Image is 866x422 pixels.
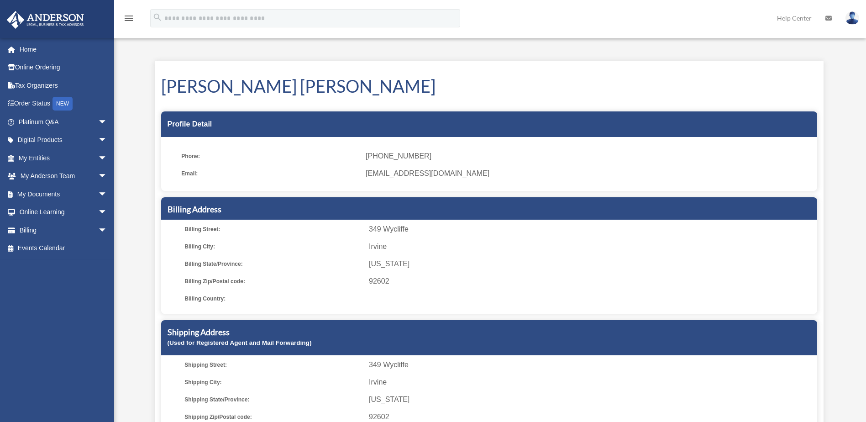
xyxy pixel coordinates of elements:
h5: Shipping Address [168,327,811,338]
span: Shipping Street: [184,359,362,371]
a: Platinum Q&Aarrow_drop_down [6,113,121,131]
span: Irvine [369,376,814,389]
span: 349 Wycliffe [369,359,814,371]
a: My Anderson Teamarrow_drop_down [6,167,121,185]
a: Digital Productsarrow_drop_down [6,131,121,149]
span: Billing Zip/Postal code: [184,275,362,288]
a: Online Learningarrow_drop_down [6,203,121,222]
img: Anderson Advisors Platinum Portal [4,11,87,29]
span: [US_STATE] [369,258,814,270]
a: My Documentsarrow_drop_down [6,185,121,203]
span: Irvine [369,240,814,253]
a: Billingarrow_drop_down [6,221,121,239]
i: search [152,12,163,22]
span: [EMAIL_ADDRESS][DOMAIN_NAME] [366,167,810,180]
a: My Entitiesarrow_drop_down [6,149,121,167]
span: arrow_drop_down [98,131,116,150]
a: Online Ordering [6,58,121,77]
h1: [PERSON_NAME] [PERSON_NAME] [161,74,817,98]
span: Billing City: [184,240,362,253]
span: Email: [181,167,359,180]
span: Billing Street: [184,223,362,236]
span: 92602 [369,275,814,288]
span: Billing Country: [184,292,362,305]
span: arrow_drop_down [98,203,116,222]
h5: Billing Address [168,204,811,215]
a: menu [123,16,134,24]
div: Profile Detail [161,111,817,137]
div: NEW [52,97,73,111]
span: [US_STATE] [369,393,814,406]
span: Shipping State/Province: [184,393,362,406]
span: Phone: [181,150,359,163]
span: Shipping City: [184,376,362,389]
a: Order StatusNEW [6,95,121,113]
small: (Used for Registered Agent and Mail Forwarding) [168,339,312,346]
i: menu [123,13,134,24]
span: 349 Wycliffe [369,223,814,236]
a: Home [6,40,121,58]
span: arrow_drop_down [98,185,116,204]
a: Tax Organizers [6,76,121,95]
span: [PHONE_NUMBER] [366,150,810,163]
a: Events Calendar [6,239,121,258]
span: arrow_drop_down [98,221,116,240]
span: arrow_drop_down [98,149,116,168]
img: User Pic [845,11,859,25]
span: arrow_drop_down [98,167,116,186]
span: arrow_drop_down [98,113,116,132]
span: Billing State/Province: [184,258,362,270]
